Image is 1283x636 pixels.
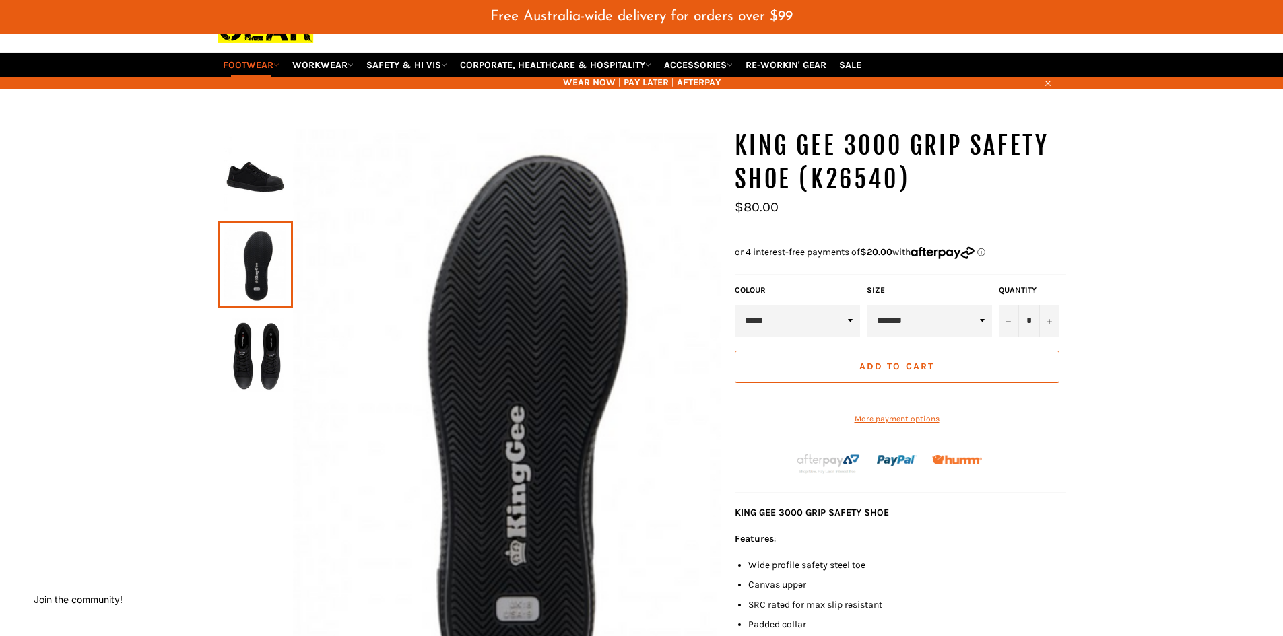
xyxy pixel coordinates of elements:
label: COLOUR [735,285,860,296]
label: Quantity [999,285,1059,296]
a: FOOTWEAR [218,53,285,77]
img: Humm_core_logo_RGB-01_300x60px_small_195d8312-4386-4de7-b182-0ef9b6303a37.png [932,455,982,465]
img: Afterpay-Logo-on-dark-bg_large.png [795,452,861,475]
li: Padded collar [748,618,1066,631]
img: KING GEE 3000 GRIP SAFETY SHOE - Workin' Gear [224,318,286,392]
button: Reduce item quantity by one [999,305,1019,337]
span: $80.00 [735,199,779,215]
li: Canvas upper [748,578,1066,591]
p: : [735,532,1066,545]
a: More payment options [735,413,1059,425]
img: KING GEE 3000 GRIP SAFETY SHOE - Workin' Gear [224,137,286,211]
strong: Features [735,533,774,544]
img: paypal.png [877,441,917,481]
h1: KING GEE 3000 Grip Safety Shoe (K26540) [735,129,1066,196]
button: Add to Cart [735,351,1059,383]
a: SALE [834,53,867,77]
li: Wide profile safety steel toe [748,559,1066,571]
li: SRC rated for max slip resistant [748,598,1066,611]
a: SAFETY & HI VIS [361,53,453,77]
a: WORKWEAR [287,53,359,77]
label: Size [867,285,992,296]
button: Increase item quantity by one [1039,305,1059,337]
span: Add to Cart [859,361,934,372]
span: WEAR NOW | PAY LATER | AFTERPAY [218,76,1066,89]
a: ACCESSORIES [659,53,738,77]
a: RE-WORKIN' GEAR [740,53,832,77]
a: CORPORATE, HEALTHCARE & HOSPITALITY [455,53,657,77]
button: Join the community! [34,594,123,605]
span: Free Australia-wide delivery for orders over $99 [490,9,793,24]
strong: KING GEE 3000 GRIP SAFETY SHOE [735,507,889,518]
